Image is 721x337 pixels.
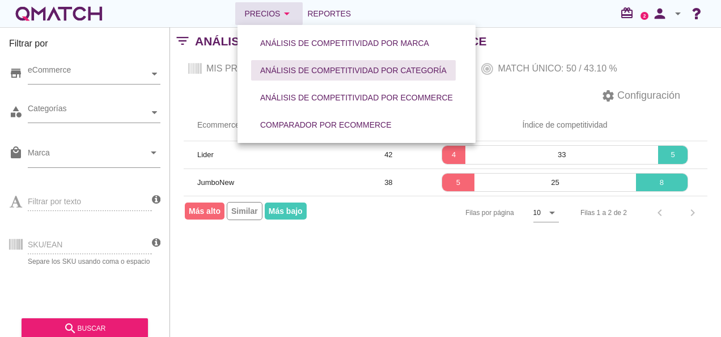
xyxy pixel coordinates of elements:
span: Más bajo [265,203,307,220]
div: Filas por página [352,196,559,229]
th: Ecommerce: Not sorted. [184,109,355,141]
p: 4 [442,149,465,161]
span: Configuración [615,88,680,103]
i: category [9,105,23,119]
i: arrow_drop_down [147,146,160,159]
div: buscar [31,322,139,335]
p: 25 [474,177,636,188]
text: 2 [643,13,646,18]
button: Comparador por eCommerce [251,115,401,135]
div: Análisis de competitividad por eCommerce [260,92,453,104]
a: white-qmatch-logo [14,2,104,25]
i: arrow_drop_down [280,7,294,20]
div: Análisis de competitividad por marca [260,37,429,49]
h2: Análisis de competitividad por Ecommerce [195,32,487,50]
h3: Filtrar por [9,37,160,55]
a: Reportes [303,2,355,25]
p: 8 [636,177,688,188]
span: Más alto [185,203,224,220]
td: 42 [355,141,422,168]
button: Configuración [592,86,689,106]
div: Precios [244,7,294,20]
span: Lider [197,150,214,159]
i: store [9,66,23,80]
button: Análisis de competitividad por eCommerce [251,87,462,108]
a: Comparador por eCommerce [247,111,405,138]
i: redeem [620,6,638,20]
i: settings [601,89,615,103]
th: Índice de competitividad: Not sorted. [422,109,707,141]
button: Precios [235,2,303,25]
i: search [63,322,77,335]
td: 38 [355,168,422,196]
div: Análisis de competitividad por categoría [260,65,447,77]
div: 10 [533,208,541,218]
span: Similar [227,202,262,220]
i: arrow_drop_down [545,206,559,220]
i: person [648,6,671,22]
div: Comparador por eCommerce [260,119,392,131]
i: local_mall [9,146,23,159]
p: 33 [465,149,658,161]
button: Análisis de competitividad por marca [251,33,438,53]
i: arrow_drop_down [671,7,685,20]
div: Filas 1 a 2 de 2 [580,208,627,218]
a: Análisis de competitividad por eCommerce [247,84,466,111]
span: JumboNew [197,178,234,187]
a: Análisis de competitividad por marca [247,30,443,57]
p: 5 [442,177,474,188]
a: 2 [641,12,648,20]
p: 5 [658,149,688,161]
button: Análisis de competitividad por categoría [251,60,456,81]
span: Reportes [307,7,351,20]
a: Análisis de competitividad por categoría [247,57,460,84]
